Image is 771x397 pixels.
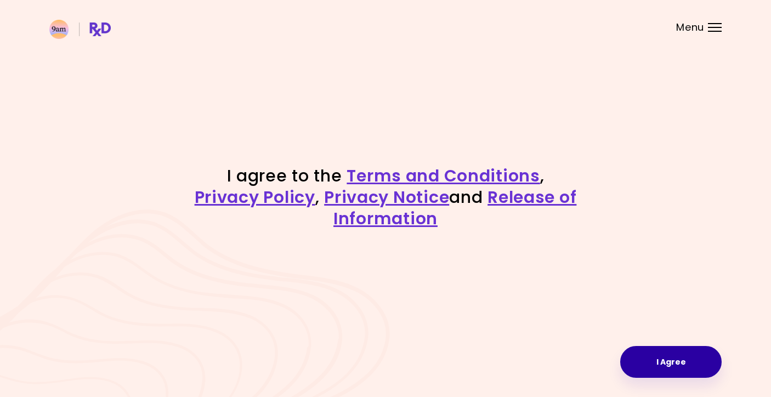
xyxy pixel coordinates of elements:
span: Menu [676,22,704,32]
h1: I agree to the , , and [194,165,577,229]
a: Privacy Notice [324,185,449,209]
a: Release of Information [333,185,576,230]
a: Terms and Conditions [347,164,540,188]
img: RxDiet [49,20,111,39]
button: I Agree [620,346,722,378]
a: Privacy Policy [195,185,315,209]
